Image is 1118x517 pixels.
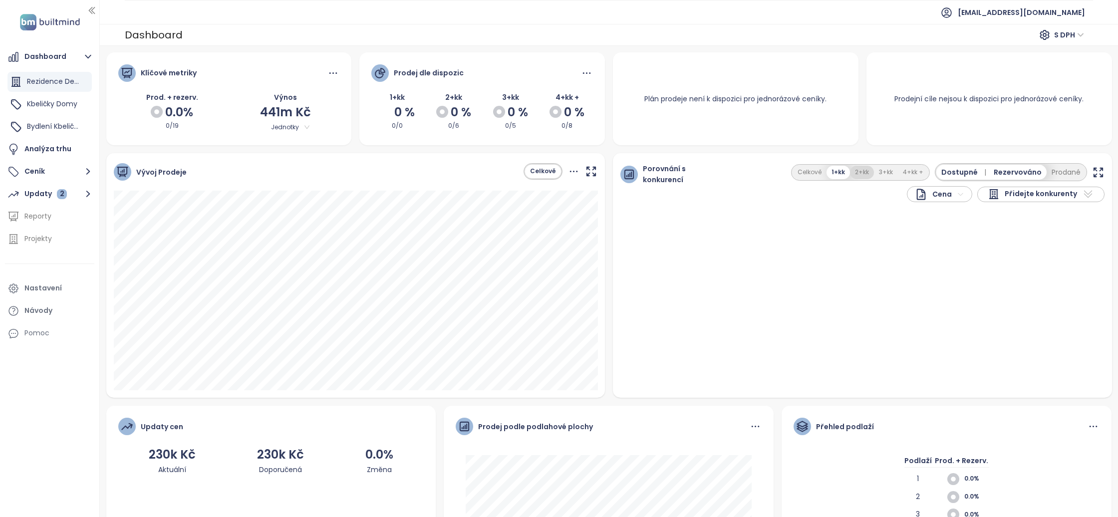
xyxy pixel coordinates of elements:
[24,282,62,294] div: Nastavení
[371,121,423,131] div: 0/0
[5,323,94,343] div: Pomoc
[525,165,561,178] button: Celkově
[5,162,94,182] button: Ceník
[984,167,986,177] span: |
[365,464,393,475] div: Změna
[1047,165,1086,180] button: Prodané
[941,167,990,178] span: Dostupné
[874,166,898,179] button: 3+kk
[24,304,52,317] div: Návody
[964,474,989,484] span: 0.0%
[57,189,67,199] div: 2
[17,12,83,32] img: logo
[125,26,183,44] div: Dashboard
[141,67,197,78] div: Klíčové metriky
[5,47,94,67] button: Dashboard
[850,166,874,179] button: 2+kk
[632,81,838,116] div: Plán prodeje není k dispozici pro jednorázové ceníky.
[816,421,874,432] div: Přehled podlaží
[24,210,51,223] div: Reporty
[564,103,584,122] span: 0 %
[24,327,49,339] div: Pomoc
[5,184,94,204] button: Updaty 2
[994,167,1042,178] span: Rezervováno
[118,121,227,131] div: 0/19
[502,92,519,102] span: 3+kk
[394,67,464,78] div: Prodej dle dispozic
[428,121,480,131] div: 0/6
[643,163,704,185] span: Porovnání s konkurencí
[149,464,196,475] div: Aktuální
[390,92,405,102] span: 1+kk
[7,94,92,114] div: Kbeličky Domy
[958,0,1085,24] span: [EMAIL_ADDRESS][DOMAIN_NAME]
[165,103,193,122] span: 0.0%
[7,72,92,92] div: Rezidence Dej Vice
[485,121,536,131] div: 0/5
[827,166,850,179] button: 1+kk
[882,81,1096,116] div: Prodejní cíle nejsou k dispozici pro jednorázové ceníky.
[7,117,92,137] div: Bydlení Kbeličky
[24,233,52,245] div: Projekty
[1054,27,1084,42] span: S DPH
[394,103,415,122] span: 0 %
[257,445,304,464] div: 230k Kč
[231,92,339,103] div: Výnos
[146,92,198,102] span: Prod. + rezerv.
[445,92,462,102] span: 2+kk
[5,278,94,298] a: Nastavení
[451,103,471,122] span: 0 %
[27,76,93,86] span: Rezidence Dej Vice
[904,473,932,491] div: 1
[5,301,94,321] a: Návody
[964,492,989,502] span: 0.0%
[904,455,932,473] div: Podlaží
[149,445,196,464] div: 230k Kč
[136,167,187,178] span: Vývoj Prodeje
[904,491,932,509] div: 2
[478,421,593,432] div: Prodej podle podlahové plochy
[508,103,528,122] span: 0 %
[24,188,67,200] div: Updaty
[556,92,579,102] span: 4+kk +
[542,121,593,131] div: 0/8
[257,464,304,475] div: Doporučená
[934,455,989,473] div: Prod. + Rezerv.
[141,421,183,432] div: Updaty cen
[365,445,393,464] div: 0.0%
[259,122,311,133] span: Jednotky
[1005,188,1077,200] span: Přidejte konkurenty
[898,166,928,179] button: 4+kk +
[27,121,81,131] span: Bydlení Kbeličky
[915,188,952,201] div: Cena
[24,143,71,155] div: Analýza trhu
[27,99,77,109] span: Kbeličky Domy
[793,166,827,179] button: Celkově
[260,104,311,120] span: 441m Kč
[5,207,94,227] a: Reporty
[5,139,94,159] a: Analýza trhu
[5,229,94,249] a: Projekty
